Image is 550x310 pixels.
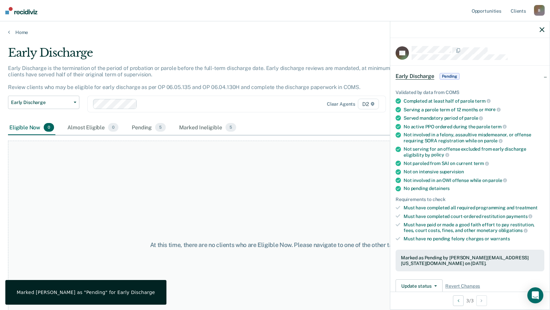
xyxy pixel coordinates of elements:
[404,115,544,121] div: Served mandatory period of
[327,101,355,107] div: Clear agents
[506,214,533,219] span: payments
[358,99,379,109] span: D2
[178,120,237,135] div: Marked Ineligible
[404,186,544,191] div: No pending
[66,120,120,135] div: Almost Eligible
[390,292,550,309] div: 3 / 3
[453,295,464,306] button: Previous Opportunity
[390,66,550,87] div: Early DischargePending
[396,73,434,80] span: Early Discharge
[404,205,544,211] div: Must have completed all required programming and
[431,152,449,157] span: policy
[490,236,510,241] span: warrants
[404,132,544,143] div: Not involved in a felony, assaultive misdemeanor, or offense requiring SORA registration while on
[396,279,443,293] button: Update status
[8,65,405,91] p: Early Discharge is the termination of the period of probation or parole before the full-term disc...
[475,98,490,104] span: term
[401,255,539,266] div: Marked as Pending by [PERSON_NAME][EMAIL_ADDRESS][US_STATE][DOMAIN_NAME] on [DATE].
[5,7,37,14] img: Recidiviz
[440,73,460,80] span: Pending
[404,160,544,166] div: Not paroled from SAI on current
[404,107,544,113] div: Serving a parole term of 12 months or
[404,236,544,242] div: Must have no pending felony charges or
[440,169,464,174] span: supervision
[404,169,544,175] div: Not on intensive
[404,98,544,104] div: Completed at least half of parole
[11,100,71,105] span: Early Discharge
[8,46,421,65] div: Early Discharge
[404,177,544,183] div: Not involved in an OWI offense while on
[404,146,544,158] div: Not serving for an offense excluded from early discharge eligibility by
[464,115,483,121] span: parole
[484,138,503,143] span: parole
[491,124,506,129] span: term
[488,178,507,183] span: parole
[534,5,545,16] div: B
[445,283,480,289] span: Revert Changes
[396,197,544,202] div: Requirements to check
[155,123,166,132] span: 5
[396,90,544,95] div: Validated by data from COMS
[44,123,54,132] span: 0
[404,124,544,130] div: No active PPO ordered during the parole
[8,120,55,135] div: Eligible Now
[225,123,236,132] span: 5
[485,107,501,112] span: more
[404,213,544,219] div: Must have completed court-ordered restitution
[17,289,155,295] div: Marked [PERSON_NAME] as "Pending" for Early Discharge
[130,120,167,135] div: Pending
[142,241,409,249] div: At this time, there are no clients who are Eligible Now. Please navigate to one of the other tabs.
[404,222,544,233] div: Must have paid or made a good faith effort to pay restitution, fees, court costs, fines, and othe...
[476,295,487,306] button: Next Opportunity
[108,123,118,132] span: 0
[474,161,489,166] span: term
[429,186,450,191] span: detainers
[515,205,538,210] span: treatment
[8,29,542,35] a: Home
[527,287,543,303] div: Open Intercom Messenger
[499,228,528,233] span: obligations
